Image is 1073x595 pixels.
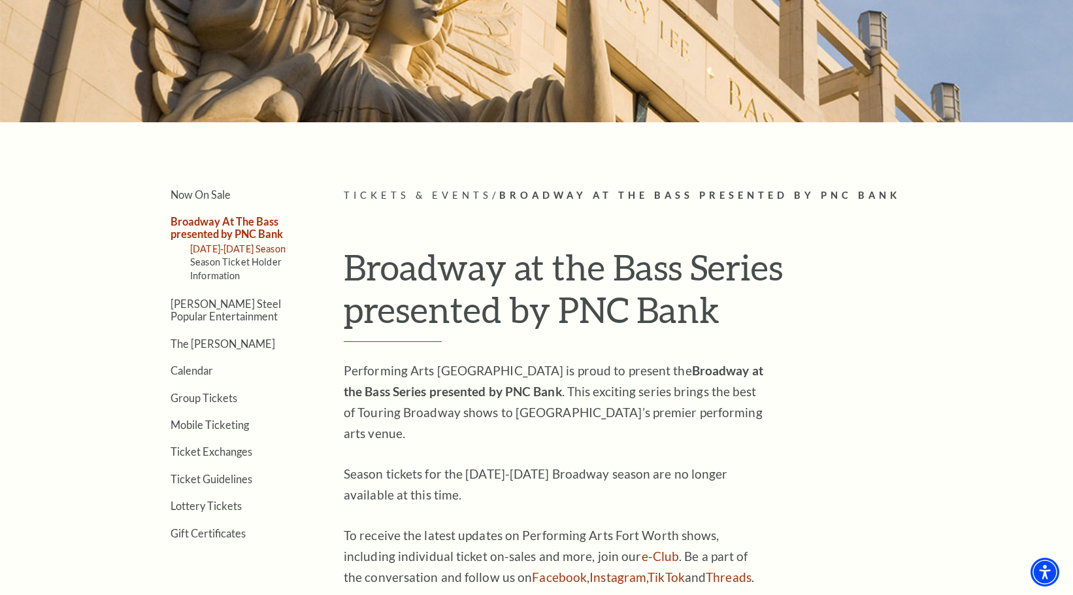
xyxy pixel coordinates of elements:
[344,363,763,399] strong: Broadway at the Bass Series presented by PNC Bank
[171,473,252,485] a: Ticket Guidelines
[344,360,768,444] p: Performing Arts [GEOGRAPHIC_DATA] is proud to present the . This exciting series brings the best ...
[171,215,283,240] a: Broadway At The Bass presented by PNC Bank
[648,569,685,585] a: TikTok - open in a new tab
[190,243,286,254] a: [DATE]-[DATE] Season
[344,246,942,342] h1: Broadway at the Bass Series presented by PNC Bank
[532,569,587,585] a: Facebook - open in a new tab
[344,464,768,505] p: Season tickets for the [DATE]-[DATE] Broadway season are no longer available at this time.
[499,190,900,201] span: Broadway At The Bass presented by PNC Bank
[190,256,282,280] a: Season Ticket Holder Information
[171,364,213,377] a: Calendar
[171,188,231,201] a: Now On Sale
[171,418,249,431] a: Mobile Ticketing
[344,525,768,588] p: To receive the latest updates on Performing Arts Fort Worth shows, including individual ticket on...
[171,392,237,404] a: Group Tickets
[344,190,492,201] span: Tickets & Events
[344,188,942,204] p: /
[171,527,246,539] a: Gift Certificates
[1031,558,1059,586] div: Accessibility Menu
[642,549,680,564] a: e-Club
[706,569,751,585] a: Threads - open in a new tab
[589,569,646,585] a: Instagram - open in a new tab
[171,500,242,512] a: Lottery Tickets
[171,445,252,458] a: Ticket Exchanges
[171,297,281,322] a: [PERSON_NAME] Steel Popular Entertainment
[171,337,275,350] a: The [PERSON_NAME]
